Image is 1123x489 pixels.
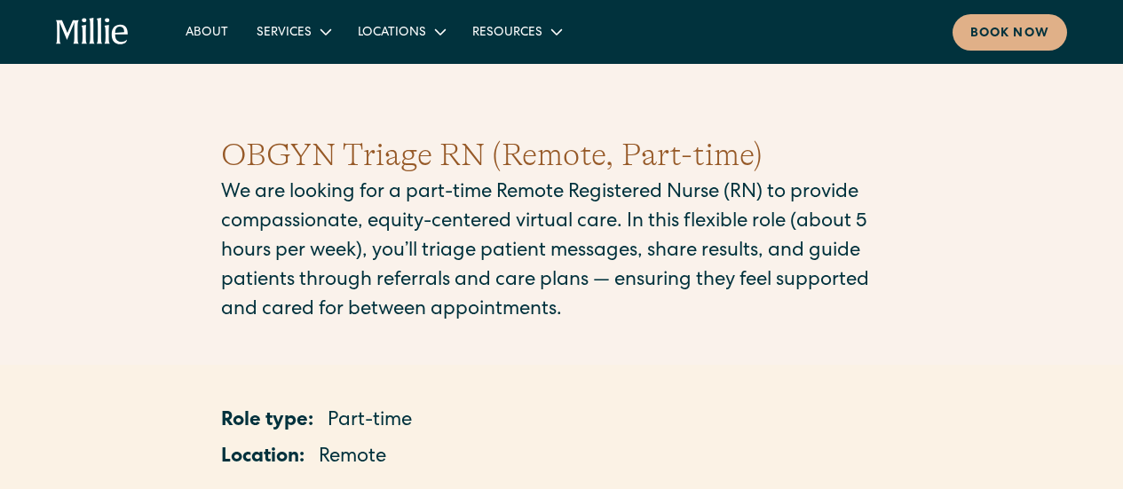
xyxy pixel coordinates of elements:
div: Services [257,24,312,43]
p: Location: [221,444,304,473]
p: Remote [319,444,386,473]
div: Locations [358,24,426,43]
div: Book now [970,25,1049,43]
div: Services [242,17,344,46]
a: home [56,18,129,46]
a: Book now [953,14,1067,51]
div: Resources [472,24,542,43]
a: About [171,17,242,46]
h1: OBGYN Triage RN (Remote, Part-time) [221,131,903,179]
div: Resources [458,17,574,46]
div: Locations [344,17,458,46]
p: Part-time [328,407,412,437]
p: Role type: [221,407,313,437]
p: We are looking for a part-time Remote Registered Nurse (RN) to provide compassionate, equity-cent... [221,179,903,326]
